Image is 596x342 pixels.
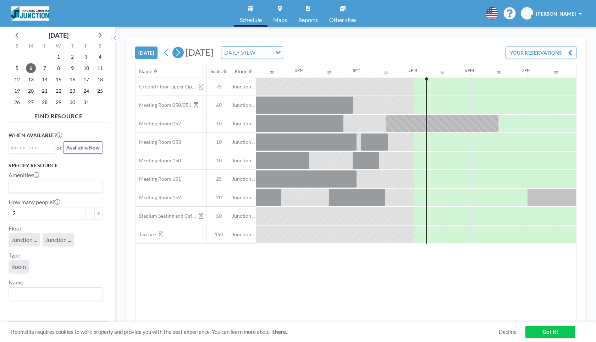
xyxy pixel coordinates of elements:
span: Friday, October 31, 2025 [81,97,91,107]
span: Junction ... [231,231,256,238]
span: Schedule [240,17,262,23]
span: Wednesday, October 15, 2025 [54,75,64,85]
span: Friday, October 10, 2025 [81,63,91,73]
div: 30 [383,70,388,75]
div: T [65,42,79,51]
span: 20 [207,194,231,201]
div: 3PM [295,67,304,73]
div: 7PM [522,67,531,73]
span: 10 [207,120,231,127]
span: Junction ... [45,236,71,243]
label: Name [9,279,23,286]
div: S [10,42,24,51]
label: How many people? [9,199,60,206]
button: [DATE] [135,47,158,59]
div: Search for option [9,180,103,192]
span: Monday, October 27, 2025 [26,97,36,107]
span: Junction ... [231,176,256,182]
input: Search for option [10,289,99,298]
span: Terrace [136,231,156,238]
span: Ground Floor Upper Open Area [136,83,196,90]
div: T [38,42,52,51]
span: Friday, October 3, 2025 [81,52,91,62]
div: 30 [327,70,331,75]
span: Monday, October 6, 2025 [26,63,36,73]
span: Junction ... [231,120,256,127]
div: 30 [554,70,558,75]
a: Decline [499,329,517,335]
span: Friday, October 17, 2025 [81,75,91,85]
h4: FIND RESOURCE [9,110,109,120]
span: Monday, October 13, 2025 [26,75,36,85]
span: Junction ... [231,139,256,145]
span: Sunday, October 5, 2025 [12,63,22,73]
span: Junction ... [11,236,37,243]
span: Meeting Room 152 [136,194,181,201]
div: 6PM [465,67,474,73]
span: Wednesday, October 1, 2025 [54,52,64,62]
a: Got it! [525,326,575,338]
button: Clear all filters [9,321,109,333]
div: M [24,42,38,51]
span: Roomzilla requires cookies to work properly and provide you with the best experience. You can lea... [11,329,499,335]
span: Junction ... [231,102,256,108]
div: Floor [235,68,247,75]
span: HM [523,10,531,17]
span: 75 [207,83,231,90]
span: 150 [207,231,231,238]
span: Tuesday, October 21, 2025 [40,86,50,96]
div: Name [139,68,152,75]
div: S [93,42,107,51]
span: Sunday, October 12, 2025 [12,75,22,85]
span: Sunday, October 26, 2025 [12,97,22,107]
label: Amenities [9,172,39,179]
span: Room [11,263,26,270]
a: here. [275,329,287,335]
span: Tuesday, October 14, 2025 [40,75,50,85]
span: Thursday, October 30, 2025 [67,97,77,107]
button: + [94,207,103,219]
div: W [52,42,66,51]
span: Meeting Room 151 [136,176,181,182]
span: Tuesday, October 28, 2025 [40,97,50,107]
span: Thursday, October 23, 2025 [67,86,77,96]
input: Search for option [10,182,99,191]
div: 5PM [408,67,417,73]
h3: Specify resource [9,162,103,169]
div: F [79,42,93,51]
span: Thursday, October 9, 2025 [67,63,77,73]
img: organization-logo [11,6,49,21]
input: Search for option [258,48,271,57]
span: Meeting Room 150 [136,157,181,164]
span: 10 [207,157,231,164]
span: Wednesday, October 29, 2025 [54,97,64,107]
span: Junction ... [231,83,256,90]
button: - [86,207,94,219]
span: Meeting Room 052 [136,120,181,127]
span: Junction ... [231,213,256,219]
span: Stadium Seating and Cafe area [136,213,196,219]
button: Available Now [63,141,103,154]
span: Meeting Room 050/051 [136,102,191,108]
input: Search for option [10,143,51,151]
span: Saturday, October 11, 2025 [95,63,105,73]
span: 25 [207,176,231,182]
span: Saturday, October 4, 2025 [95,52,105,62]
label: Floor [9,225,22,232]
div: [DATE] [49,30,68,40]
span: Junction ... [231,157,256,164]
span: 50 [207,213,231,219]
span: DAILY VIEW [223,48,257,57]
div: Search for option [221,47,283,59]
div: Search for option [9,288,103,300]
span: Meeting Room 053 [136,139,181,145]
span: Monday, October 20, 2025 [26,86,36,96]
span: 60 [207,102,231,108]
div: Search for option [9,142,55,153]
div: 30 [497,70,501,75]
button: YOUR RESERVATIONS [506,47,576,59]
span: Reports [298,17,318,23]
span: Sunday, October 19, 2025 [12,86,22,96]
div: 4PM [352,67,360,73]
span: Maps [273,17,287,23]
